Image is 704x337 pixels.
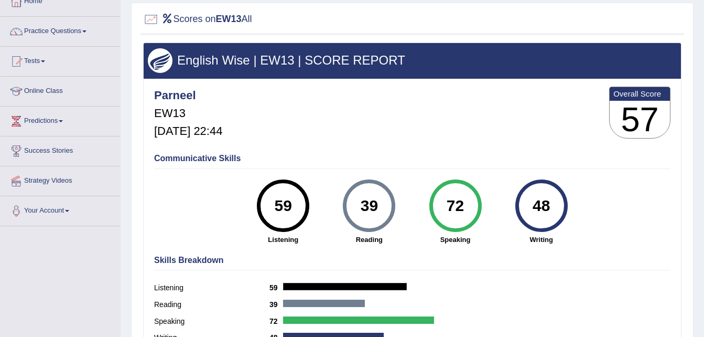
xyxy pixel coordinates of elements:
h4: Skills Breakdown [154,256,670,265]
label: Speaking [154,316,269,327]
label: Listening [154,282,269,293]
b: Overall Score [613,89,666,98]
div: 39 [350,184,388,228]
a: Tests [1,47,120,73]
strong: Writing [504,235,579,245]
b: 72 [269,317,283,325]
div: 72 [436,184,474,228]
strong: Listening [245,235,321,245]
label: Reading [154,299,269,310]
h5: EW13 [154,107,222,120]
a: Your Account [1,196,120,223]
b: 59 [269,283,283,292]
a: Success Stories [1,136,120,163]
h4: Communicative Skills [154,154,670,163]
h3: English Wise | EW13 | SCORE REPORT [148,54,677,67]
h3: 57 [610,101,670,139]
div: 48 [522,184,560,228]
b: 39 [269,300,283,309]
h5: [DATE] 22:44 [154,125,222,138]
h4: Parneel [154,89,222,102]
b: EW13 [216,14,242,24]
h2: Scores on All [143,12,252,27]
a: Predictions [1,107,120,133]
strong: Reading [331,235,407,245]
a: Practice Questions [1,17,120,43]
strong: Speaking [417,235,493,245]
img: wings.png [148,48,172,73]
div: 59 [264,184,302,228]
a: Online Class [1,77,120,103]
a: Strategy Videos [1,166,120,193]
